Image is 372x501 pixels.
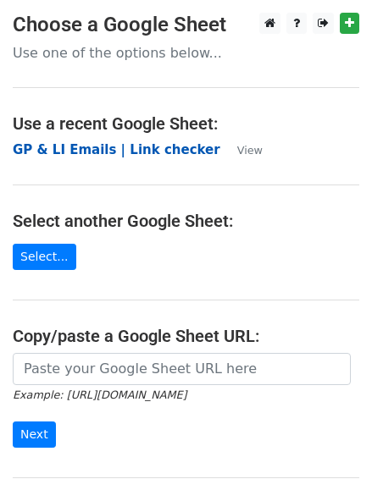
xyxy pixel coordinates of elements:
[237,144,263,157] small: View
[13,44,359,62] p: Use one of the options below...
[13,326,359,346] h4: Copy/paste a Google Sheet URL:
[13,211,359,231] h4: Select another Google Sheet:
[13,421,56,448] input: Next
[13,388,186,401] small: Example: [URL][DOMAIN_NAME]
[13,244,76,270] a: Select...
[13,13,359,37] h3: Choose a Google Sheet
[287,420,372,501] iframe: Chat Widget
[13,113,359,134] h4: Use a recent Google Sheet:
[13,353,351,385] input: Paste your Google Sheet URL here
[220,142,263,157] a: View
[13,142,220,157] a: GP & LI Emails | Link checker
